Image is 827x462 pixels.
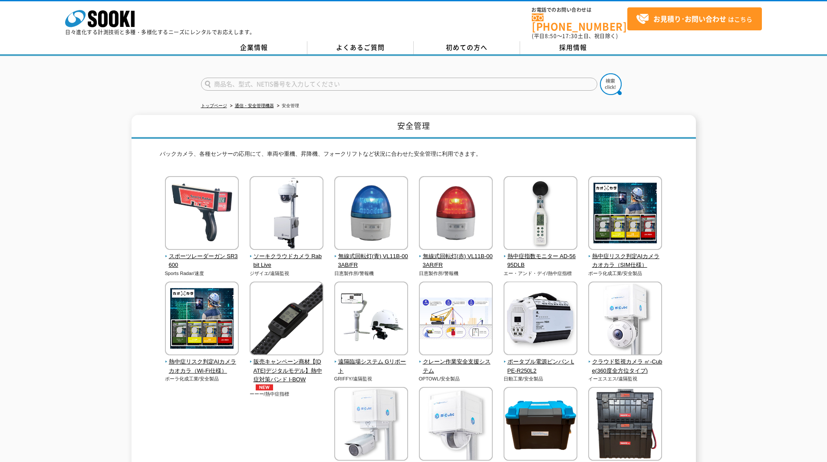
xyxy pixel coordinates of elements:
[250,282,323,357] img: 販売キャンペーン商材【2025年デジタルモデル】熱中症対策バンド I-BOW
[419,176,493,252] img: 無線式回転灯(赤) VL11B-003AR/FR
[588,176,662,252] img: 熱中症リスク判定AIカメラ カオカラ（SIM仕様）
[250,270,324,277] p: ジザイエ/遠隔監視
[636,13,752,26] span: はこちら
[165,244,239,270] a: スポーツレーダーガン SR3600
[250,357,324,390] span: 販売キャンペーン商材【[DATE]デジタルモデル】熱中症対策バンド I-BOW
[588,375,662,383] p: イーエスエス/遠隔監視
[532,7,627,13] span: お電話でのお問い合わせは
[334,282,408,357] img: 遠隔臨場システム Gリポート
[504,357,578,376] span: ポータブル電源ピンバン LPE-R250L2
[201,78,597,91] input: 商品名、型式、NETIS番号を入力してください
[165,349,239,375] a: 熱中症リスク判定AIカメラ カオカラ（Wi-Fi仕様）
[275,102,299,111] li: 安全管理
[504,176,577,252] img: 熱中症指数モニター AD-5695DLB
[588,244,662,270] a: 熱中症リスク判定AIカメラ カオカラ（SIM仕様）
[250,176,323,252] img: ソーキクラウドカメラ Rabbit Live
[132,115,696,139] h1: 安全管理
[250,244,324,270] a: ソーキクラウドカメラ Rabbit Live
[414,41,520,54] a: 初めての方へ
[504,244,578,270] a: 熱中症指数モニター AD-5695DLB
[504,270,578,277] p: エー・アンド・デイ/熱中症指標
[334,252,409,270] span: 無線式回転灯(青) VL11B-003AB/FR
[250,390,324,398] p: ーーー/熱中症指標
[588,349,662,375] a: クラウド監視カメラ ㎥-Cube(360度全方位タイプ)
[334,176,408,252] img: 無線式回転灯(青) VL11B-003AB/FR
[588,252,662,270] span: 熱中症リスク判定AIカメラ カオカラ（SIM仕様）
[504,349,578,375] a: ポータブル電源ピンバン LPE-R250L2
[254,384,275,390] img: NEW
[165,375,239,383] p: ポーラ化成工業/安全製品
[419,270,493,277] p: 日恵製作所/警報機
[235,103,274,108] a: 通信・安全管理機器
[165,270,239,277] p: Sports Radar/速度
[419,357,493,376] span: クレーン作業安全支援システム
[627,7,762,30] a: お見積り･お問い合わせはこちら
[334,375,409,383] p: GRIFFY/遠隔監視
[201,41,307,54] a: 企業情報
[165,357,239,376] span: 熱中症リスク判定AIカメラ カオカラ（Wi-Fi仕様）
[334,270,409,277] p: 日恵製作所/警報機
[165,176,239,252] img: スポーツレーダーガン SR3600
[419,244,493,270] a: 無線式回転灯(赤) VL11B-003AR/FR
[562,32,578,40] span: 17:30
[446,43,488,52] span: 初めての方へ
[160,150,668,163] p: バックカメラ、各種センサーの応用にて、車両や重機、昇降機、フォークリフトなど状況に合わせた安全管理に利用できます。
[504,375,578,383] p: 日動工業/安全製品
[334,244,409,270] a: 無線式回転灯(青) VL11B-003AB/FR
[165,252,239,270] span: スポーツレーダーガン SR3600
[532,32,618,40] span: (平日 ～ 土日、祝日除く)
[419,375,493,383] p: OPTOWL/安全製品
[600,73,622,95] img: btn_search.png
[334,357,409,376] span: 遠隔臨場システム Gリポート
[307,41,414,54] a: よくあるご質問
[419,282,493,357] img: クレーン作業安全支援システム
[520,41,626,54] a: 採用情報
[588,357,662,376] span: クラウド監視カメラ ㎥-Cube(360度全方位タイプ)
[65,29,255,35] p: 日々進化する計測技術と多種・多様化するニーズにレンタルでお応えします。
[588,282,662,357] img: クラウド監視カメラ ㎥-Cube(360度全方位タイプ)
[165,282,239,357] img: 熱中症リスク判定AIカメラ カオカラ（Wi-Fi仕様）
[588,270,662,277] p: ポーラ化成工業/安全製品
[653,13,726,24] strong: お見積り･お問い合わせ
[504,252,578,270] span: 熱中症指数モニター AD-5695DLB
[545,32,557,40] span: 8:50
[250,349,324,390] a: 販売キャンペーン商材【[DATE]デジタルモデル】熱中症対策バンド I-BOWNEW
[201,103,227,108] a: トップページ
[250,252,324,270] span: ソーキクラウドカメラ Rabbit Live
[419,252,493,270] span: 無線式回転灯(赤) VL11B-003AR/FR
[532,13,627,31] a: [PHONE_NUMBER]
[334,349,409,375] a: 遠隔臨場システム Gリポート
[419,349,493,375] a: クレーン作業安全支援システム
[504,282,577,357] img: ポータブル電源ピンバン LPE-R250L2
